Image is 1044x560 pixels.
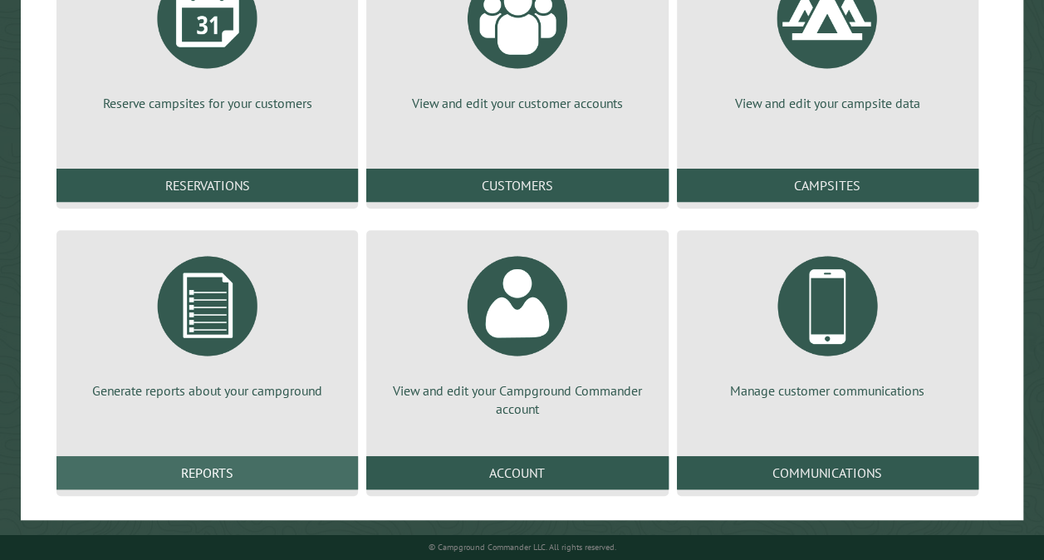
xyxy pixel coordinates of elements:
[76,94,338,112] p: Reserve campsites for your customers
[697,381,958,400] p: Manage customer communications
[697,243,958,400] a: Manage customer communications
[429,542,616,553] small: © Campground Commander LLC. All rights reserved.
[56,169,358,202] a: Reservations
[386,243,648,419] a: View and edit your Campground Commander account
[366,456,668,489] a: Account
[697,94,958,112] p: View and edit your campsite data
[386,381,648,419] p: View and edit your Campground Commander account
[677,169,978,202] a: Campsites
[56,456,358,489] a: Reports
[677,456,978,489] a: Communications
[366,169,668,202] a: Customers
[386,94,648,112] p: View and edit your customer accounts
[76,381,338,400] p: Generate reports about your campground
[76,243,338,400] a: Generate reports about your campground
